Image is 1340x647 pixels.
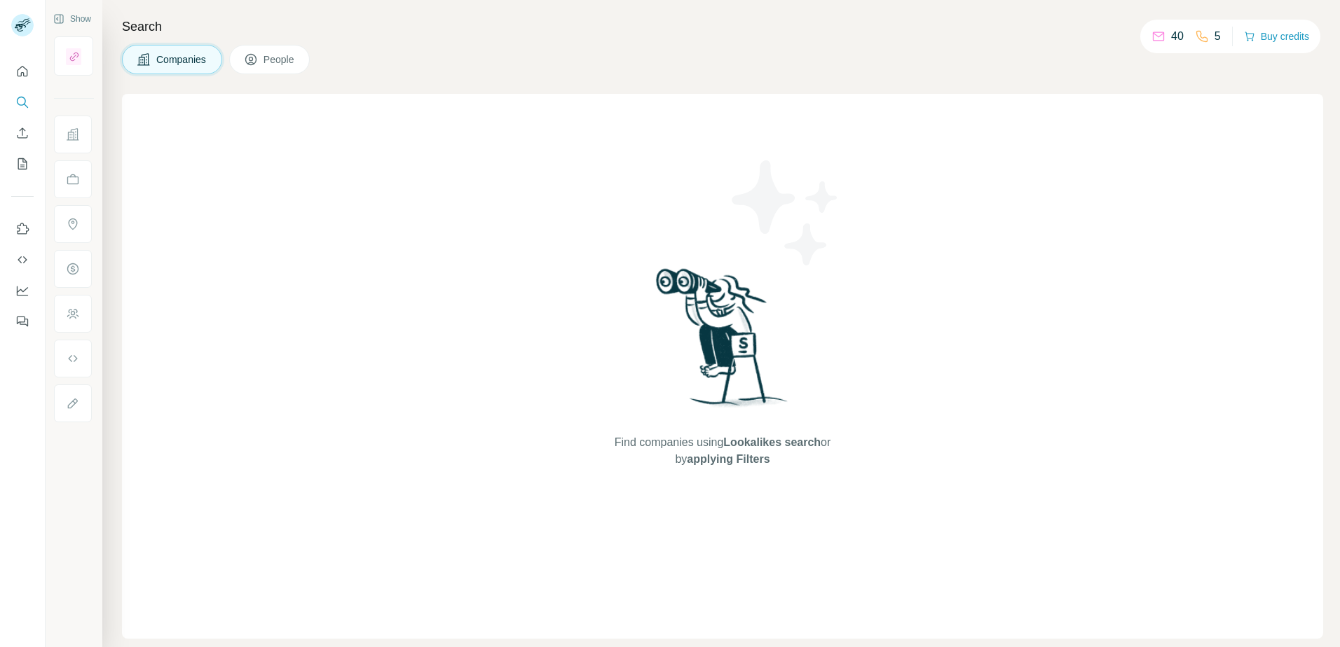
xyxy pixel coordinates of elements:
span: Find companies using or by [610,434,835,468]
button: Dashboard [11,278,34,303]
button: Use Surfe API [11,247,34,272]
button: My lists [11,151,34,176]
button: Use Surfe on LinkedIn [11,216,34,242]
p: 5 [1215,28,1221,45]
span: People [264,53,296,67]
span: Lookalikes search [723,436,821,448]
button: Show [43,8,101,29]
img: Surfe Illustration - Woman searching with binoculars [650,265,795,421]
button: Buy credits [1244,27,1309,46]
button: Enrich CSV [11,120,34,146]
button: Quick start [11,59,34,84]
span: applying Filters [687,453,770,465]
button: Feedback [11,309,34,334]
p: 40 [1171,28,1184,45]
button: Search [11,90,34,115]
img: Surfe Illustration - Stars [723,150,849,276]
span: Companies [156,53,207,67]
h4: Search [122,17,1323,36]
